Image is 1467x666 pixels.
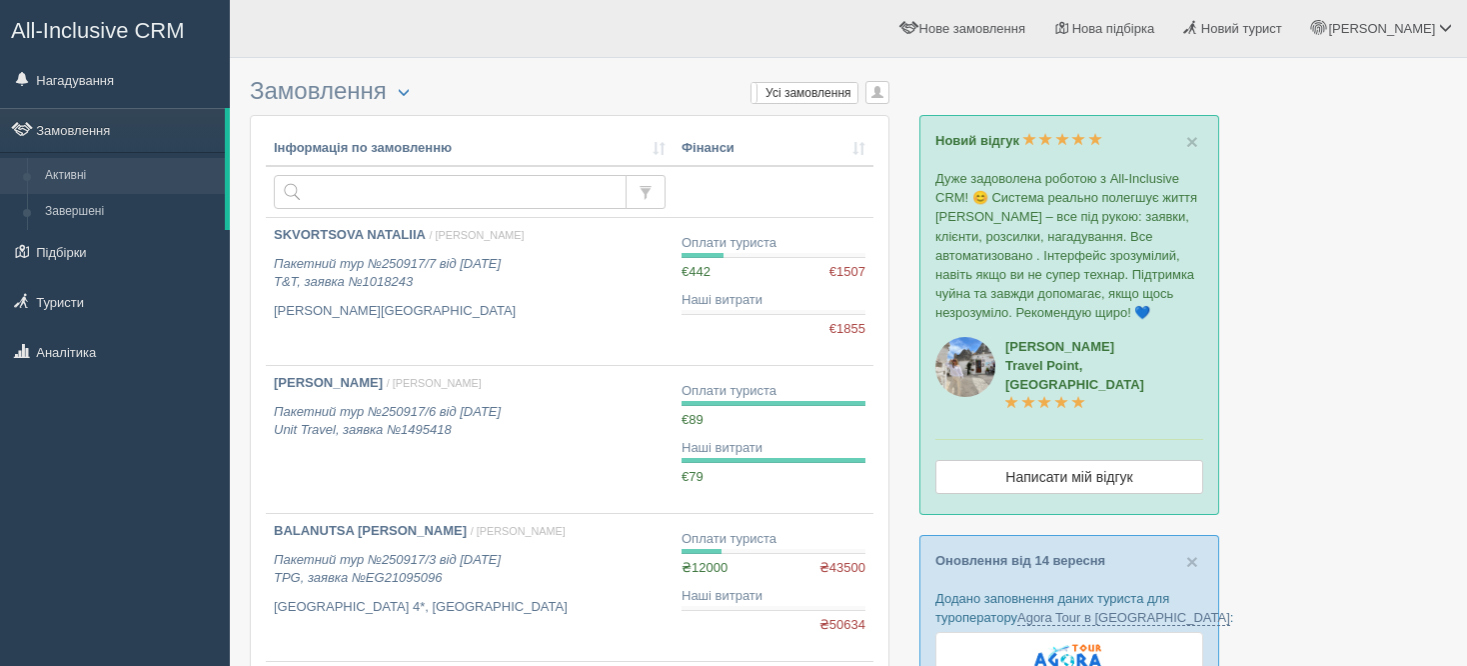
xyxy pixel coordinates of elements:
a: Новий відгук [935,133,1102,148]
button: Close [1186,551,1198,572]
a: Оновлення від 14 вересня [935,553,1105,568]
div: Наші витрати [682,587,865,606]
span: €89 [682,412,704,427]
a: Інформація по замовленню [274,139,666,158]
a: SKVORTSOVA NATALIIA / [PERSON_NAME] Пакетний тур №250917/7 від [DATE]T&T, заявка №1018243 [PERSON... [266,218,674,365]
p: [PERSON_NAME][GEOGRAPHIC_DATA] [274,302,666,321]
div: Оплати туриста [682,530,865,549]
span: × [1186,130,1198,153]
span: / [PERSON_NAME] [430,229,525,241]
span: [PERSON_NAME] [1328,21,1435,36]
p: Дуже задоволена роботою з All-Inclusive CRM! 😊 Система реально полегшує життя [PERSON_NAME] – все... [935,169,1203,322]
a: Agora Tour в [GEOGRAPHIC_DATA] [1017,610,1230,626]
input: Пошук за номером замовлення, ПІБ або паспортом туриста [274,175,627,209]
a: Завершені [36,194,225,230]
span: All-Inclusive CRM [11,18,185,43]
p: [GEOGRAPHIC_DATA] 4*, [GEOGRAPHIC_DATA] [274,598,666,617]
span: ₴50634 [819,616,865,635]
span: ₴12000 [682,560,728,575]
i: Пакетний тур №250917/6 від [DATE] Unit Travel, заявка №1495418 [274,404,501,438]
a: Активні [36,158,225,194]
span: €442 [682,264,711,279]
span: Нове замовлення [919,21,1025,36]
i: Пакетний тур №250917/3 від [DATE] TPG, заявка №EG21095096 [274,552,501,586]
div: Оплати туриста [682,234,865,253]
div: Наші витрати [682,439,865,458]
span: Нова підбірка [1072,21,1155,36]
a: [PERSON_NAME] / [PERSON_NAME] Пакетний тур №250917/6 від [DATE]Unit Travel, заявка №1495418 [266,366,674,513]
p: Додано заповнення даних туриста для туроператору : [935,589,1203,627]
span: ₴43500 [819,559,865,578]
i: Пакетний тур №250917/7 від [DATE] T&T, заявка №1018243 [274,256,501,290]
h3: Замовлення [250,78,889,105]
span: Новий турист [1201,21,1282,36]
b: [PERSON_NAME] [274,375,383,390]
b: SKVORTSOVA NATALIIA [274,227,426,242]
button: Close [1186,131,1198,152]
b: BALANUTSA [PERSON_NAME] [274,523,467,538]
span: €79 [682,469,704,484]
span: / [PERSON_NAME] [387,377,482,389]
div: Наші витрати [682,291,865,310]
a: All-Inclusive CRM [1,1,229,56]
a: BALANUTSA [PERSON_NAME] / [PERSON_NAME] Пакетний тур №250917/3 від [DATE]TPG, заявка №EG21095096 ... [266,514,674,661]
span: / [PERSON_NAME] [471,525,566,537]
div: Оплати туриста [682,382,865,401]
a: Фінанси [682,139,865,158]
span: €1507 [829,263,865,282]
a: Написати мій відгук [935,460,1203,494]
span: €1855 [829,320,865,339]
label: Усі замовлення [751,83,857,103]
a: [PERSON_NAME]Travel Point, [GEOGRAPHIC_DATA] [1005,339,1144,411]
span: × [1186,550,1198,573]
